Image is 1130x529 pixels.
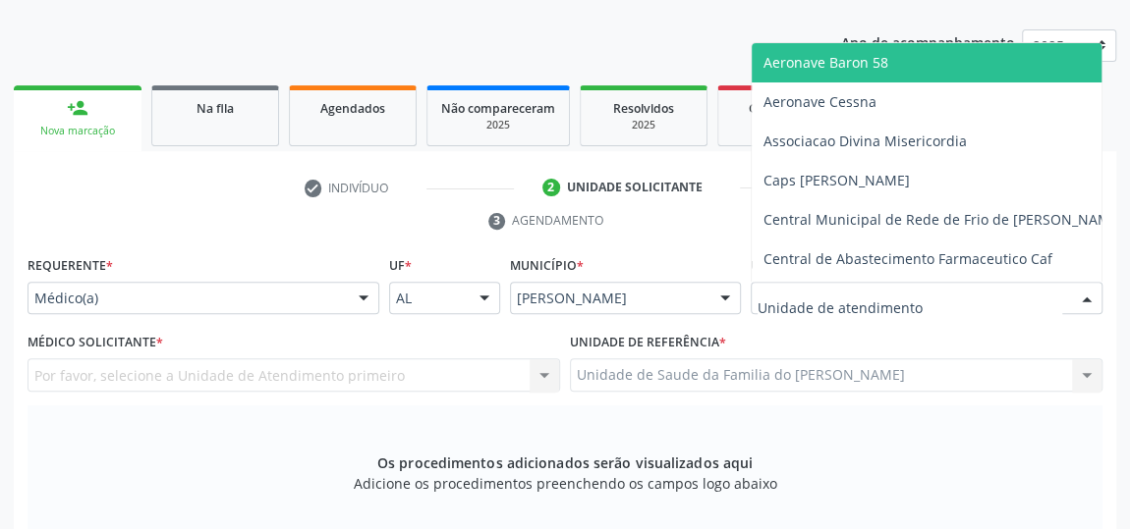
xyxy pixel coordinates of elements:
div: 2025 [441,118,555,132]
span: Cancelados [749,100,815,117]
div: 2025 [594,118,693,132]
span: Caps [PERSON_NAME] [763,171,910,189]
span: Os procedimentos adicionados serão visualizados aqui [377,452,753,473]
label: UF [389,251,412,282]
label: Município [510,251,584,282]
span: Central Municipal de Rede de Frio de [PERSON_NAME] [763,210,1123,229]
span: Na fila [197,100,234,117]
label: Unidade de referência [570,328,726,358]
span: Associacao Divina Misericordia [763,132,967,150]
span: Médico(a) [34,289,339,308]
label: Médico Solicitante [28,328,163,358]
div: 2 [542,179,560,196]
div: person_add [67,97,88,119]
span: AL [396,289,460,308]
span: Não compareceram [441,100,555,117]
span: Aeronave Cessna [763,92,876,111]
span: [PERSON_NAME] [517,289,701,308]
label: Requerente [28,251,113,282]
div: Nova marcação [28,124,128,138]
span: Aeronave Baron 58 [763,53,888,72]
div: Unidade solicitante [567,179,703,196]
p: Ano de acompanhamento [841,29,1015,54]
input: Unidade de atendimento [758,289,1062,328]
div: 2025 [732,118,830,132]
span: Resolvidos [613,100,674,117]
span: Agendados [320,100,385,117]
span: Adicione os procedimentos preenchendo os campos logo abaixo [354,473,777,494]
span: Central de Abastecimento Farmaceutico Caf [763,249,1052,268]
